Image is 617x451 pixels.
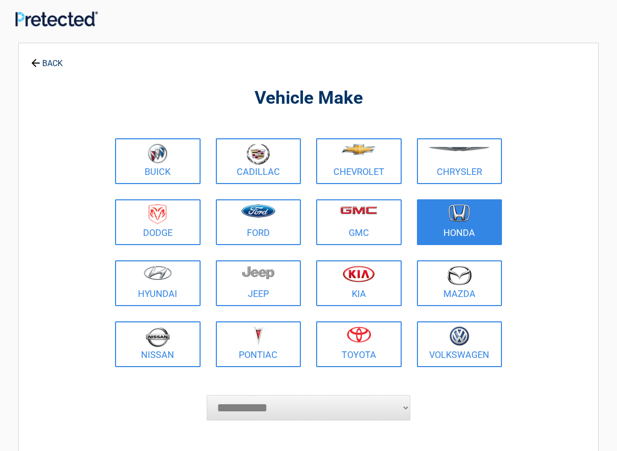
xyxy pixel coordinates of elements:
a: Kia [316,260,402,306]
a: BACK [29,50,65,68]
a: Chrysler [417,138,502,184]
a: Volkswagen [417,321,502,367]
a: Chevrolet [316,138,402,184]
a: Toyota [316,321,402,367]
img: jeep [242,265,274,280]
a: Mazda [417,260,502,306]
img: chevrolet [342,144,376,155]
a: Nissan [115,321,201,367]
img: cadillac [246,143,270,165]
a: Ford [216,199,301,245]
img: hyundai [144,265,172,280]
img: nissan [146,326,170,347]
h2: Vehicle Make [113,86,504,110]
a: Cadillac [216,138,301,184]
img: Main Logo [15,11,98,26]
img: dodge [149,204,166,224]
img: gmc [340,206,377,215]
img: mazda [446,265,472,285]
img: honda [448,204,470,222]
img: toyota [347,326,371,343]
img: ford [241,204,275,218]
a: Pontiac [216,321,301,367]
a: Jeep [216,260,301,306]
img: volkswagen [450,326,469,346]
a: Dodge [115,199,201,245]
a: Buick [115,138,201,184]
img: kia [343,265,375,282]
a: Honda [417,199,502,245]
img: pontiac [253,326,263,346]
a: GMC [316,199,402,245]
a: Hyundai [115,260,201,306]
img: buick [148,143,167,164]
img: chrysler [428,147,490,152]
